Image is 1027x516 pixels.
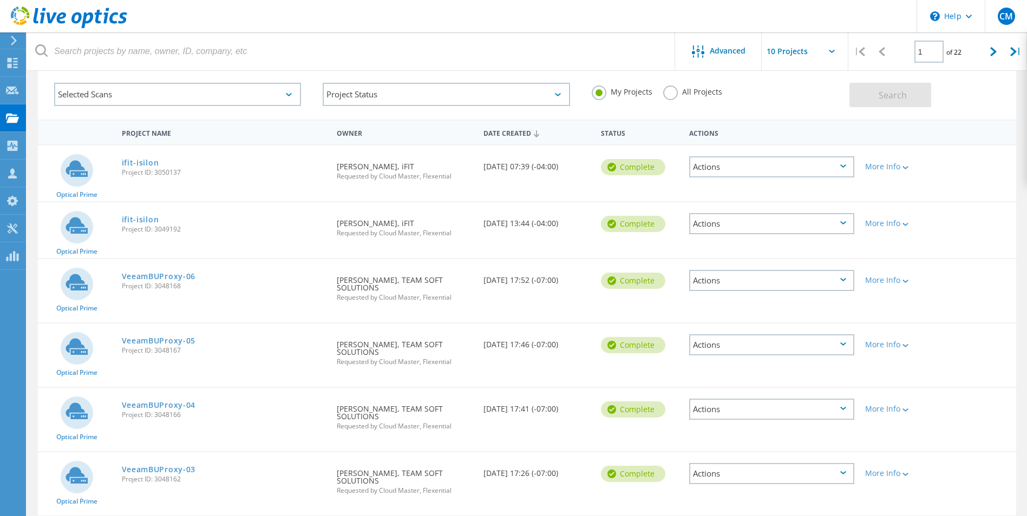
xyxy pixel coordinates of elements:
[331,452,478,505] div: [PERSON_NAME], TEAM SOFT SOLUTIONS
[601,273,665,289] div: Complete
[689,213,854,234] div: Actions
[689,156,854,177] div: Actions
[601,337,665,353] div: Complete
[1005,32,1027,71] div: |
[122,466,196,473] a: VeeamBUProxy-03
[56,498,97,505] span: Optical Prime
[946,48,961,57] span: of 22
[331,145,478,190] div: [PERSON_NAME], iFIT
[865,405,933,413] div: More Info
[331,202,478,247] div: [PERSON_NAME], iFIT
[865,469,933,477] div: More Info
[122,476,326,482] span: Project ID: 3048162
[663,85,722,96] label: All Projects
[331,388,478,440] div: [PERSON_NAME], TEAM SOFT SOLUTIONS
[689,399,854,420] div: Actions
[865,163,933,170] div: More Info
[930,11,940,21] svg: \n
[122,159,159,167] a: ifit-isilon
[56,191,97,198] span: Optical Prime
[478,388,596,424] div: [DATE] 17:41 (-07:00)
[331,259,478,312] div: [PERSON_NAME], TEAM SOFT SOLUTIONS
[27,32,676,70] input: Search projects by name, owner, ID, company, etc
[337,359,473,365] span: Requested by Cloud Master, Flexential
[689,270,854,291] div: Actions
[689,463,854,484] div: Actions
[122,401,196,409] a: VeeamBUProxy-04
[11,23,127,30] a: Live Optics Dashboard
[337,487,473,494] span: Requested by Cloud Master, Flexential
[684,122,860,142] div: Actions
[879,89,907,101] span: Search
[337,230,473,236] span: Requested by Cloud Master, Flexential
[331,122,478,142] div: Owner
[54,83,301,106] div: Selected Scans
[848,32,871,71] div: |
[710,47,745,55] span: Advanced
[122,169,326,176] span: Project ID: 3050137
[592,85,652,96] label: My Projects
[122,337,196,345] a: VeeamBUProxy-05
[865,220,933,227] div: More Info
[122,347,326,354] span: Project ID: 3048167
[56,248,97,255] span: Optical Prime
[122,283,326,289] span: Project ID: 3048168
[478,122,596,143] div: Date Created
[865,276,933,284] div: More Info
[596,122,684,142] div: Status
[337,173,473,180] span: Requested by Cloud Master, Flexential
[865,341,933,348] div: More Info
[601,159,665,175] div: Complete
[478,145,596,181] div: [DATE] 07:39 (-04:00)
[56,369,97,376] span: Optical Prime
[478,259,596,295] div: [DATE] 17:52 (-07:00)
[122,226,326,233] span: Project ID: 3049192
[122,412,326,418] span: Project ID: 3048166
[478,452,596,488] div: [DATE] 17:26 (-07:00)
[849,83,931,107] button: Search
[478,323,596,359] div: [DATE] 17:46 (-07:00)
[56,434,97,440] span: Optical Prime
[601,216,665,232] div: Complete
[116,122,332,142] div: Project Name
[689,334,854,355] div: Actions
[56,305,97,312] span: Optical Prime
[122,216,159,223] a: ifit-isilon
[999,12,1013,21] span: CM
[122,273,196,280] a: VeeamBUProxy-06
[337,423,473,429] span: Requested by Cloud Master, Flexential
[601,401,665,418] div: Complete
[478,202,596,238] div: [DATE] 13:44 (-04:00)
[337,294,473,301] span: Requested by Cloud Master, Flexential
[323,83,570,106] div: Project Status
[331,323,478,376] div: [PERSON_NAME], TEAM SOFT SOLUTIONS
[601,466,665,482] div: Complete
